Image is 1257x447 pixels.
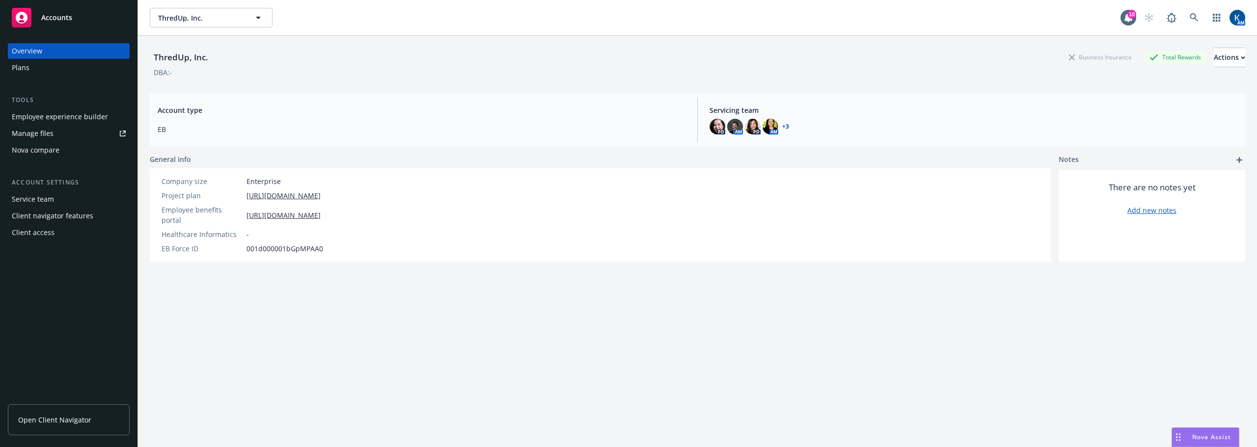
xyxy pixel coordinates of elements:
div: Client access [12,225,55,240]
button: Nova Assist [1172,427,1239,447]
span: Nova Assist [1192,433,1231,441]
a: Client access [8,225,130,240]
span: Accounts [41,14,72,22]
div: Healthcare Informatics [162,229,243,239]
div: EB Force ID [162,243,243,254]
span: There are no notes yet [1109,182,1196,193]
div: Employee benefits portal [162,205,243,225]
a: +3 [782,124,789,130]
a: Search [1184,8,1204,27]
a: Start snowing [1139,8,1159,27]
a: Employee experience builder [8,109,130,125]
span: - [246,229,249,239]
div: Plans [12,60,29,76]
div: Project plan [162,190,243,201]
a: Overview [8,43,130,59]
div: Drag to move [1172,428,1184,447]
a: add [1233,154,1245,166]
div: Nova compare [12,142,59,158]
a: Client navigator features [8,208,130,224]
span: Servicing team [710,105,1237,115]
div: Client navigator features [12,208,93,224]
div: Account settings [8,178,130,187]
a: Report a Bug [1162,8,1181,27]
span: General info [150,154,191,164]
div: Overview [12,43,42,59]
a: Plans [8,60,130,76]
a: [URL][DOMAIN_NAME] [246,210,321,220]
a: Switch app [1207,8,1227,27]
a: [URL][DOMAIN_NAME] [246,190,321,201]
div: ThredUp, Inc. [150,51,212,64]
img: photo [763,119,778,134]
a: Service team [8,191,130,207]
a: Manage files [8,126,130,141]
img: photo [710,119,725,134]
button: ThredUp, Inc. [150,8,273,27]
div: DBA: - [154,67,172,78]
img: photo [727,119,743,134]
button: Actions [1214,48,1245,67]
span: Open Client Navigator [18,415,91,425]
div: Company size [162,176,243,186]
span: 001d000001bGpMPAA0 [246,243,323,254]
a: Add new notes [1127,205,1176,215]
div: 10 [1127,10,1136,19]
div: Total Rewards [1145,51,1206,63]
div: Service team [12,191,54,207]
div: Manage files [12,126,54,141]
div: Employee experience builder [12,109,108,125]
span: Enterprise [246,176,281,186]
span: Notes [1059,154,1079,166]
span: EB [158,124,685,134]
img: photo [1230,10,1245,26]
div: Tools [8,95,130,105]
a: Nova compare [8,142,130,158]
img: photo [745,119,761,134]
a: Accounts [8,4,130,31]
div: Business Insurance [1064,51,1137,63]
span: Account type [158,105,685,115]
span: ThredUp, Inc. [158,13,243,23]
